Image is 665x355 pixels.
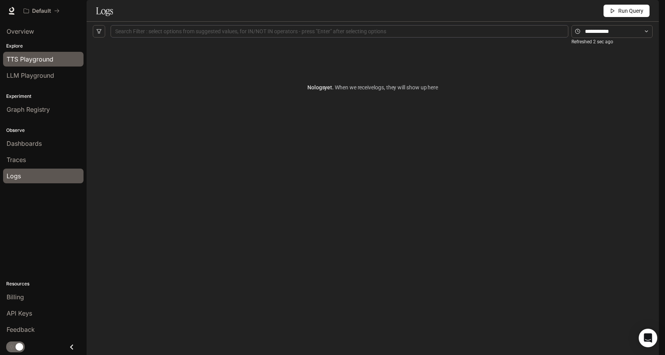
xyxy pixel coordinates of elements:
span: Run Query [618,7,643,15]
p: Default [32,8,51,14]
button: All workspaces [20,3,63,19]
h1: Logs [96,3,113,19]
div: Open Intercom Messenger [639,329,657,347]
article: Refreshed 2 sec ago [571,38,613,46]
article: No logs yet. [307,83,438,92]
span: When we receive logs , they will show up here [334,84,438,90]
button: filter [93,25,105,38]
button: Run Query [604,5,650,17]
span: filter [96,29,102,34]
